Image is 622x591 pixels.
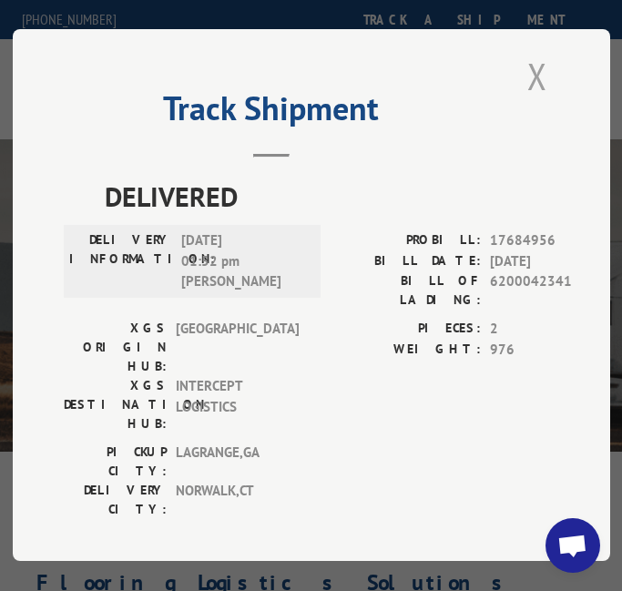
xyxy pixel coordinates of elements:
span: 17684956 [490,231,610,252]
span: [DATE] 01:52 pm [PERSON_NAME] [181,231,304,293]
div: Open chat [546,518,600,573]
label: WEIGHT: [337,340,481,361]
span: [GEOGRAPHIC_DATA] [176,320,299,377]
button: Close modal [527,52,547,100]
span: LAGRANGE , GA [176,443,299,482]
span: 976 [490,340,610,361]
label: DELIVERY CITY: [64,482,167,520]
h2: Track Shipment [64,96,479,130]
span: [DATE] [490,251,610,272]
label: DELIVERY INFORMATION: [69,231,172,293]
label: XGS DESTINATION HUB: [64,377,167,434]
span: INTERCEPT LOGISTICS [176,377,299,434]
label: XGS ORIGIN HUB: [64,320,167,377]
span: 2 [490,320,610,341]
span: DELIVERED [105,177,610,218]
label: PICKUP CITY: [64,443,167,482]
span: 6200042341 [490,272,610,311]
label: BILL DATE: [337,251,481,272]
span: NORWALK , CT [176,482,299,520]
label: PIECES: [337,320,481,341]
label: PROBILL: [337,231,481,252]
label: BILL OF LADING: [337,272,481,311]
